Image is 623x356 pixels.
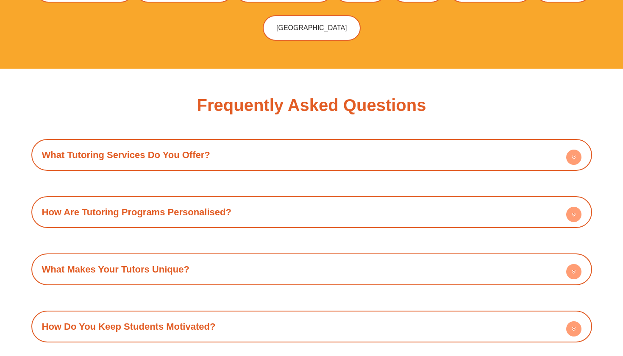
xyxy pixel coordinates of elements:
div: What Makes Your Tutors Unique? [36,258,588,281]
span: [GEOGRAPHIC_DATA] [276,25,347,31]
h2: Frequently Asked Questions [197,97,426,114]
div: How Do You Keep Students Motivated? [36,315,588,338]
a: [GEOGRAPHIC_DATA] [263,15,361,41]
a: What Tutoring Services Do You Offer? [42,150,210,160]
iframe: Chat Widget [581,315,623,356]
div: What Tutoring Services Do You Offer? [36,143,588,167]
div: How Are Tutoring Programs Personalised? [36,200,588,224]
a: How Are Tutoring Programs Personalised? [42,207,231,217]
a: What Makes Your Tutors Unique? [42,264,189,275]
a: How Do You Keep Students Motivated? [42,321,216,332]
